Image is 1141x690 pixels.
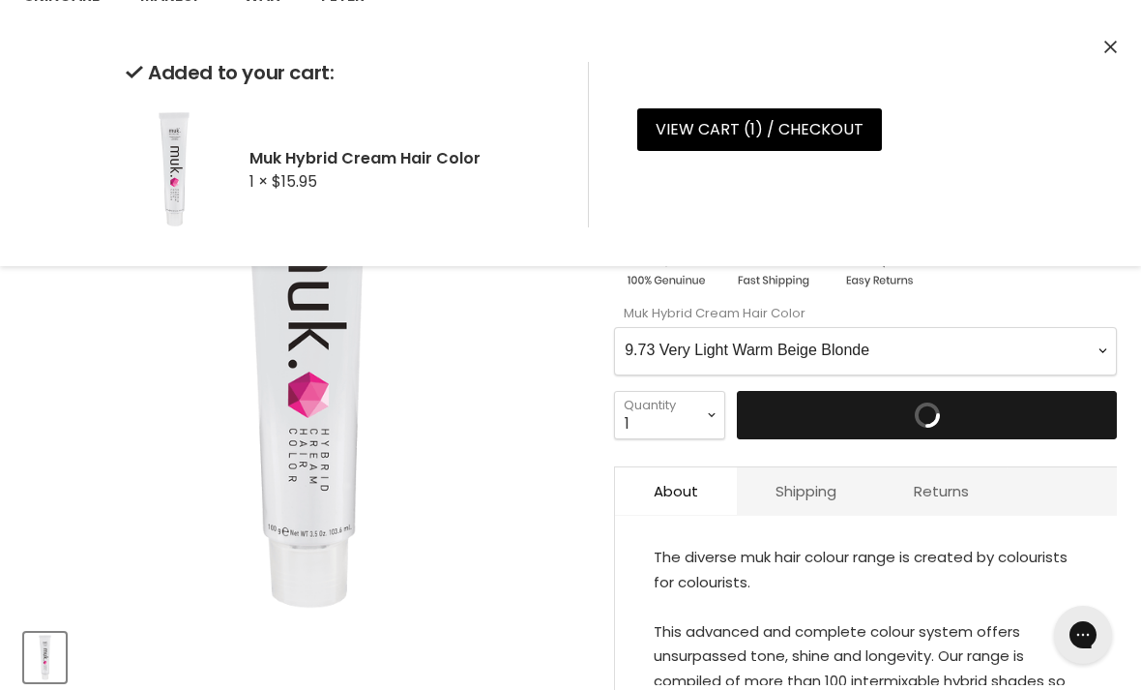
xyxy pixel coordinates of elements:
select: Quantity [614,391,725,439]
img: Muk Hybrid Cream Hair Color [72,51,541,615]
img: Muk Hybrid Cream Hair Color [26,635,64,680]
a: Returns [875,467,1008,515]
div: Product thumbnails [21,627,590,682]
div: Muk Hybrid Cream Hair Color image. Click or Scroll to Zoom. [24,51,587,615]
h2: Added to your cart: [126,62,557,84]
a: About [615,467,737,515]
label: Muk Hybrid Cream Hair Color [614,304,805,322]
span: 1 [750,118,755,140]
span: $15.95 [272,170,317,193]
img: Muk Hybrid Cream Hair Color [126,111,222,227]
button: Close [1104,38,1117,58]
span: 1 × [249,170,268,193]
h2: Muk Hybrid Cream Hair Color [249,148,557,168]
iframe: Gorgias live chat messenger [1044,599,1122,671]
a: Shipping [737,467,875,515]
button: Muk Hybrid Cream Hair Color [24,633,66,682]
a: View cart (1) / Checkout [637,108,882,151]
